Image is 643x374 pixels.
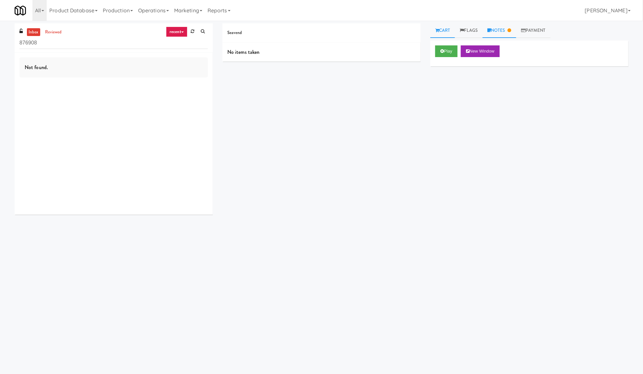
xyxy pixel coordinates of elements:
[166,27,187,37] a: recent
[19,37,208,49] input: Search vision orders
[455,23,482,38] a: Flags
[27,28,40,36] a: inbox
[15,5,26,16] img: Micromart
[227,30,416,35] h5: Seavend
[435,45,458,57] button: Play
[482,23,516,38] a: Notes
[461,45,500,57] button: New Window
[43,28,64,36] a: reviewed
[25,64,48,71] span: Not found.
[516,23,551,38] a: Payment
[222,42,421,62] div: No items taken
[430,23,455,38] a: Cart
